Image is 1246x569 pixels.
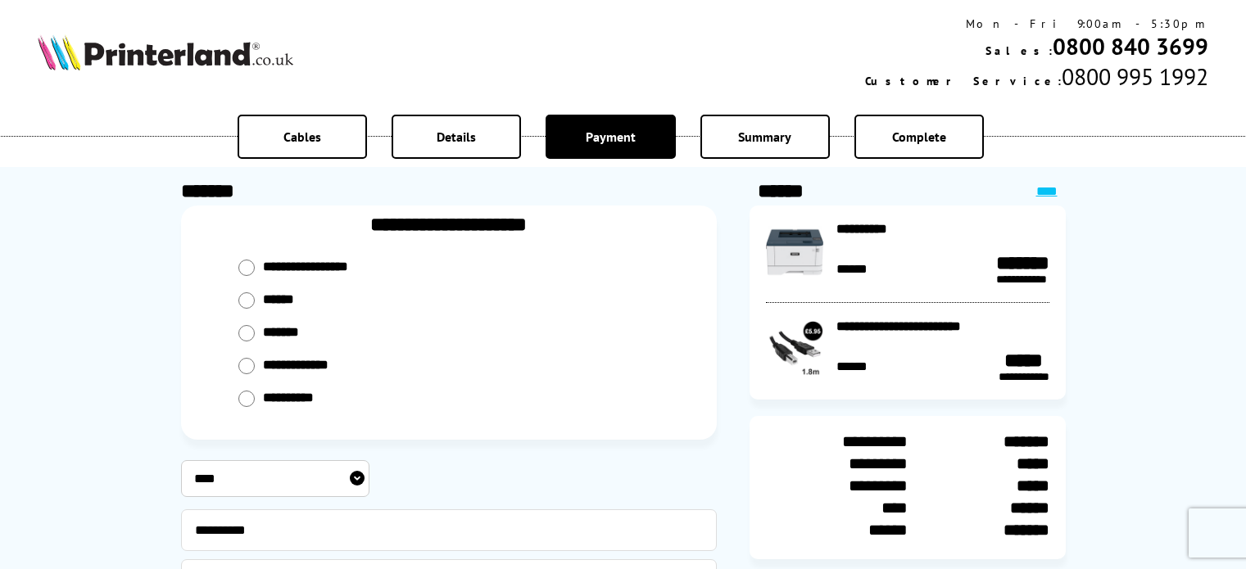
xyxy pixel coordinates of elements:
span: Cables [283,129,321,145]
span: Complete [892,129,946,145]
span: 0800 995 1992 [1062,61,1208,92]
img: Printerland Logo [38,34,293,70]
span: Details [437,129,476,145]
span: Summary [738,129,791,145]
a: 0800 840 3699 [1053,31,1208,61]
div: Mon - Fri 9:00am - 5:30pm [865,16,1208,31]
span: Payment [586,129,636,145]
span: Customer Service: [865,74,1062,88]
span: Sales: [985,43,1053,58]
